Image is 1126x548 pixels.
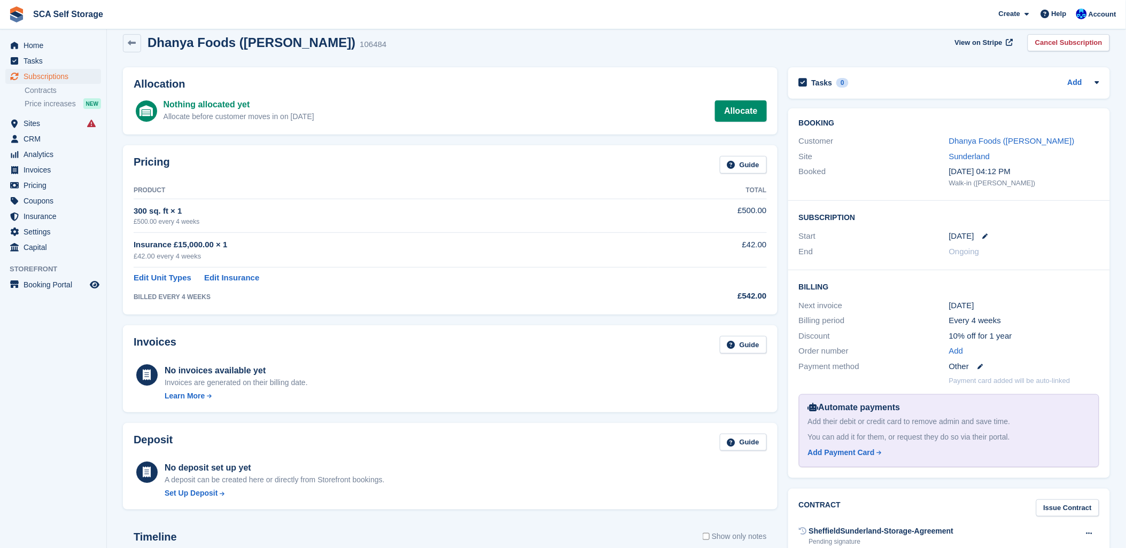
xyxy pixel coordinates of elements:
label: Show only notes [703,531,767,542]
a: menu [5,277,101,292]
a: Price increases NEW [25,98,101,109]
div: [DATE] 04:12 PM [949,166,1099,178]
div: Next invoice [799,300,949,312]
h2: Subscription [799,212,1099,222]
time: 2025-10-31 01:00:00 UTC [949,230,974,242]
h2: Contract [799,499,841,517]
p: A deposit can be created here or directly from Storefront bookings. [165,474,385,486]
div: Automate payments [808,401,1090,414]
span: CRM [24,131,88,146]
a: menu [5,147,101,162]
a: menu [5,193,101,208]
span: Sites [24,116,88,131]
div: Discount [799,330,949,342]
div: 106484 [360,38,386,51]
h2: Deposit [134,434,173,451]
a: Dhanya Foods ([PERSON_NAME]) [949,136,1075,145]
h2: Allocation [134,78,767,90]
p: Payment card added will be auto-linked [949,375,1070,386]
a: Add Payment Card [808,447,1086,458]
div: Payment method [799,361,949,373]
span: Subscriptions [24,69,88,84]
div: Pending signature [809,537,954,546]
a: menu [5,178,101,193]
a: Contracts [25,85,101,96]
a: Allocate [715,100,766,122]
a: Guide [720,434,767,451]
td: £42.00 [648,233,767,268]
div: £42.00 every 4 weeks [134,251,648,262]
div: £500.00 every 4 weeks [134,217,648,226]
span: Pricing [24,178,88,193]
div: Start [799,230,949,242]
a: Add [949,345,964,357]
a: Set Up Deposit [165,488,385,499]
a: menu [5,38,101,53]
h2: Booking [799,119,1099,128]
a: menu [5,209,101,224]
a: menu [5,162,101,177]
div: Add Payment Card [808,447,875,458]
a: Issue Contract [1036,499,1099,517]
span: Storefront [10,264,106,275]
div: Set Up Deposit [165,488,218,499]
span: Insurance [24,209,88,224]
h2: Invoices [134,336,176,354]
i: Smart entry sync failures have occurred [87,119,96,128]
div: 10% off for 1 year [949,330,1099,342]
a: menu [5,116,101,131]
div: NEW [83,98,101,109]
span: Account [1089,9,1116,20]
span: Price increases [25,99,76,109]
div: [DATE] [949,300,1099,312]
span: Settings [24,224,88,239]
th: Product [134,182,648,199]
h2: Tasks [812,78,833,88]
td: £500.00 [648,199,767,232]
div: Walk-in ([PERSON_NAME]) [949,178,1099,189]
a: Sunderland [949,152,990,161]
div: 300 sq. ft × 1 [134,205,648,217]
div: Insurance £15,000.00 × 1 [134,239,648,251]
span: Help [1052,9,1067,19]
div: Add their debit or credit card to remove admin and save time. [808,416,1090,427]
h2: Billing [799,281,1099,292]
div: 0 [836,78,849,88]
a: menu [5,53,101,68]
h2: Dhanya Foods ([PERSON_NAME]) [147,35,355,50]
span: Booking Portal [24,277,88,292]
span: Capital [24,240,88,255]
th: Total [648,182,767,199]
h2: Timeline [134,531,177,543]
a: SCA Self Storage [29,5,107,23]
span: Ongoing [949,247,980,256]
a: Edit Unit Types [134,272,191,284]
div: Customer [799,135,949,147]
a: menu [5,224,101,239]
a: Edit Insurance [204,272,259,284]
div: Other [949,361,1099,373]
span: View on Stripe [955,37,1003,48]
div: End [799,246,949,258]
span: Create [999,9,1020,19]
div: Site [799,151,949,163]
span: Home [24,38,88,53]
h2: Pricing [134,156,170,174]
div: Every 4 weeks [949,315,1099,327]
div: You can add it for them, or request they do so via their portal. [808,432,1090,443]
div: Invoices are generated on their billing date. [165,377,308,388]
div: Nothing allocated yet [164,98,314,111]
div: No invoices available yet [165,364,308,377]
span: Coupons [24,193,88,208]
a: Guide [720,156,767,174]
div: Allocate before customer moves in on [DATE] [164,111,314,122]
img: stora-icon-8386f47178a22dfd0bd8f6a31ec36ba5ce8667c1dd55bd0f319d3a0aa187defe.svg [9,6,25,22]
input: Show only notes [703,531,710,542]
a: Guide [720,336,767,354]
a: View on Stripe [951,34,1015,52]
a: Cancel Subscription [1028,34,1110,52]
span: Analytics [24,147,88,162]
img: Kelly Neesham [1076,9,1087,19]
span: Invoices [24,162,88,177]
a: menu [5,69,101,84]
